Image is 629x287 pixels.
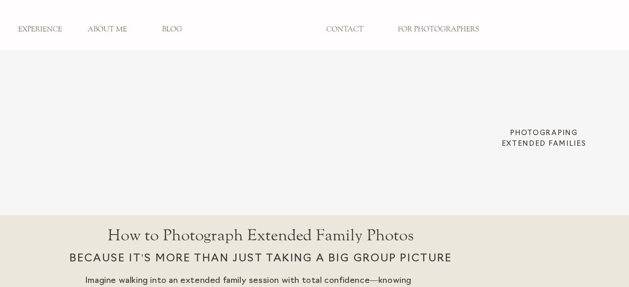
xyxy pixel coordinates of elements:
a: EXPERIENCE [13,25,67,34]
a: BLOG [145,25,199,34]
h1: How to Photograph Extended Family Photos [41,226,481,251]
a: FOR PHOTOGRAPHERS [392,25,485,34]
a: ABOUT ME [80,25,134,34]
h3: Photograping extended Families [493,128,596,137]
a: CONTACT [318,25,372,34]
